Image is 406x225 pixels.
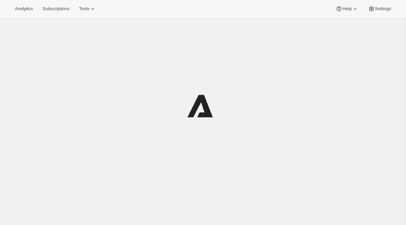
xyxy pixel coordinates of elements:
[342,6,352,12] span: Help
[38,4,73,14] button: Subscriptions
[79,6,89,12] span: Tools
[332,4,362,14] button: Help
[375,6,391,12] span: Settings
[364,4,395,14] button: Settings
[11,4,37,14] button: Analytics
[42,6,69,12] span: Subscriptions
[15,6,33,12] span: Analytics
[75,4,100,14] button: Tools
